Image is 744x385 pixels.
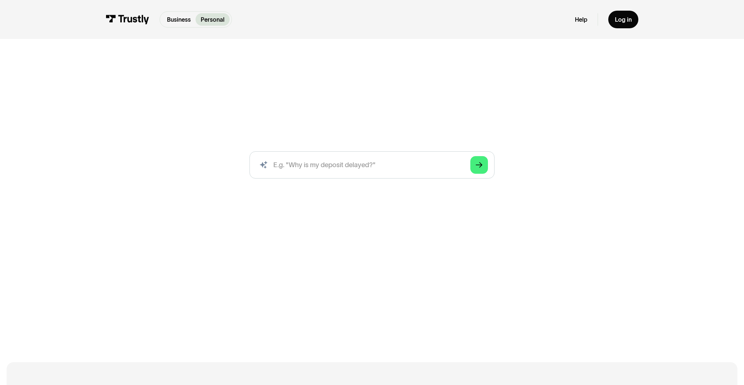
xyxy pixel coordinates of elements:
[201,15,225,24] p: Personal
[106,15,150,24] img: Trustly Logo
[608,11,639,29] a: Log in
[162,13,196,25] a: Business
[249,151,495,179] input: search
[249,151,495,179] form: Search
[196,13,230,25] a: Personal
[615,16,632,24] div: Log in
[167,15,191,24] p: Business
[575,16,587,24] a: Help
